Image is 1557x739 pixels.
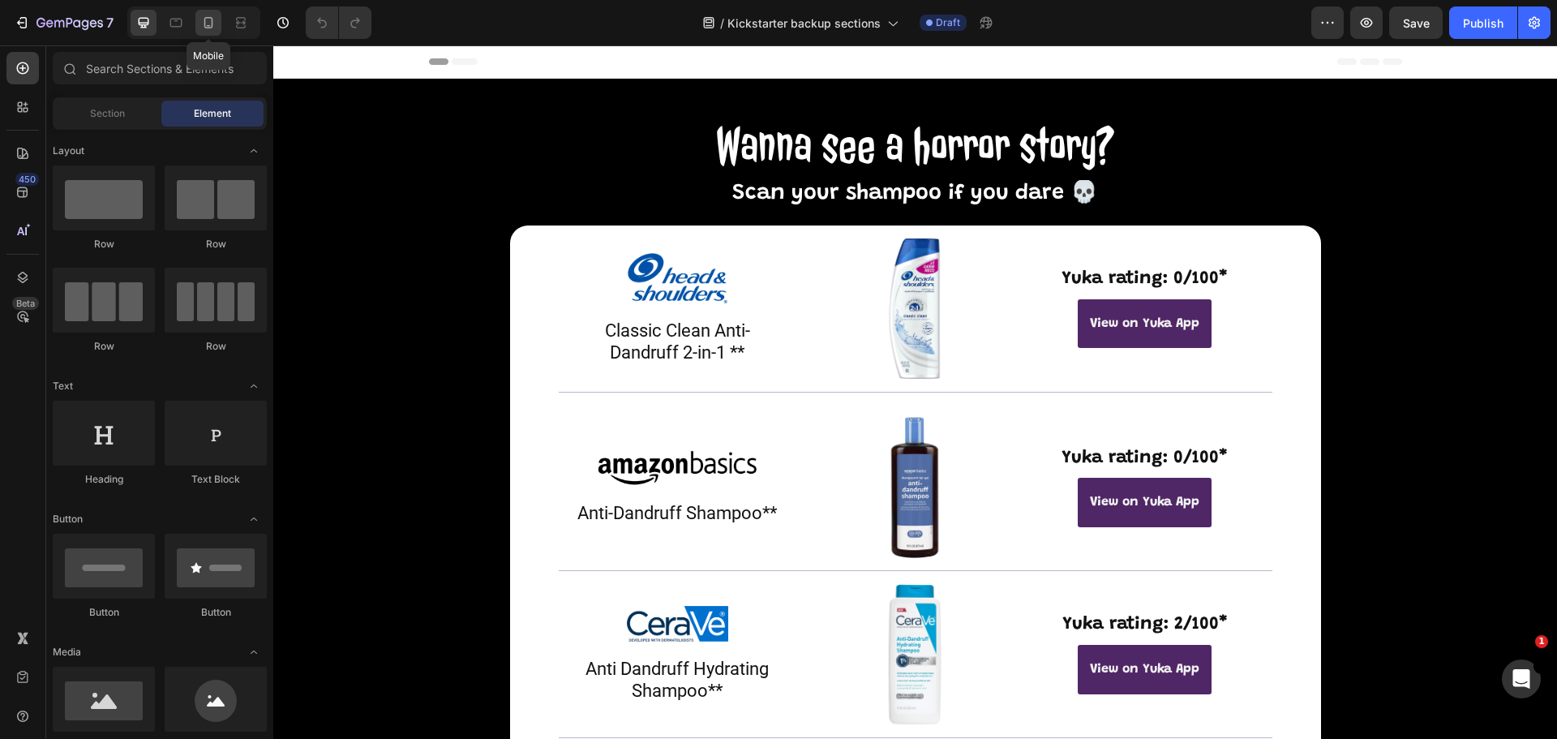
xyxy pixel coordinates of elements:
[323,405,485,441] img: gempages_567918867943261265-ff1cc5cf-a2e8-453d-bb95-9a395fb33198.png
[299,274,509,319] p: Classic Clean Anti-Dandruff 2-in-1 **
[273,45,1557,739] iframe: Design area
[106,13,114,32] p: 7
[53,645,81,660] span: Media
[720,15,724,32] span: /
[53,144,84,158] span: Layout
[817,267,926,290] p: View on Yuka App
[1535,635,1548,648] span: 1
[354,561,455,596] img: gempages_567918867943261265-9a38ffd5-74db-44d1-bbd2-84150cc42ed9.png
[90,106,125,121] span: Section
[804,599,938,649] a: View on Yuka App
[53,512,83,526] span: Button
[53,379,73,393] span: Text
[241,138,267,164] span: Toggle open
[165,237,267,251] div: Row
[817,612,926,636] p: View on Yuka App
[241,506,267,532] span: Toggle open
[1449,6,1517,39] button: Publish
[12,297,39,310] div: Beta
[727,15,881,32] span: Kickstarter backup sections
[299,457,509,479] p: Anti-Dandruff Shampoo**
[194,106,231,121] span: Element
[789,570,954,588] strong: Yuka rating: 2/100*
[53,605,155,620] div: Button
[241,639,267,665] span: Toggle open
[936,15,960,30] span: Draft
[804,254,938,303] a: View on Yuka App
[165,472,267,487] div: Text Block
[788,225,954,243] strong: Yuka rating: 0/100*
[241,373,267,399] span: Toggle open
[53,52,267,84] input: Search Sections & Elements
[354,208,455,258] img: gempages_567918867943261265-1fd8915a-b6bb-4575-9d5c-8f4c0a3b5972.png
[299,612,509,657] p: Anti Dandruff Hydrating Shampoo**
[165,605,267,620] div: Button
[1463,15,1503,32] div: Publish
[593,192,690,334] img: gempages_567918867943261265-9c053ec3-df82-410c-b283-2ad240f314f8.png
[817,445,926,469] p: View on Yuka App
[1403,16,1430,30] span: Save
[1502,660,1541,698] iframe: Intercom live chat
[165,339,267,354] div: Row
[593,372,690,513] img: gempages_567918867943261265-fae54a42-8cf8-4f90-8cd6-66dae82650aa.png
[15,173,39,186] div: 450
[53,339,155,354] div: Row
[804,432,938,482] a: View on Yuka App
[53,237,155,251] div: Row
[53,472,155,487] div: Heading
[306,6,371,39] div: Undo/Redo
[6,6,121,39] button: 7
[593,538,690,680] img: gempages_567918867943261265-0ae09562-c707-44c1-9673-b0e45a7c4926.png
[1389,6,1443,39] button: Save
[788,404,954,422] strong: Yuka rating: 0/100*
